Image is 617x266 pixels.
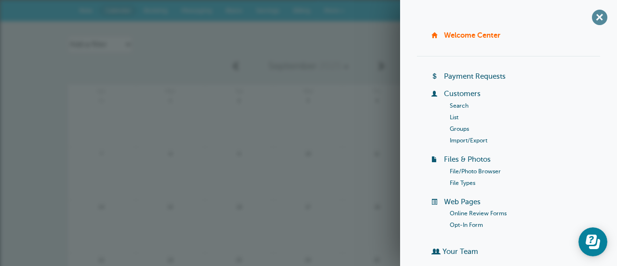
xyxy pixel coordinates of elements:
span: 16 [235,203,243,210]
span: 24 [304,256,312,263]
span: 2025 [319,60,341,71]
a: Search [450,102,469,109]
span: 21 [97,256,106,263]
span: 17 [304,203,312,210]
span: Billing [293,7,310,14]
span: 7 [97,150,106,157]
a: Opt-In Form [450,222,483,228]
span: Booking [144,7,168,14]
a: September 2025 [246,56,371,77]
span: + [589,6,610,28]
a: Your Team [443,248,478,255]
span: Mon [136,84,205,94]
span: 3 [304,97,312,104]
iframe: Resource center [578,227,607,256]
a: Calendar [99,4,137,17]
span: 11 [373,150,381,157]
a: Welcome Center [444,31,500,39]
span: Calendar [105,7,131,14]
span: Messaging [181,7,212,14]
span: 2 [235,97,243,104]
span: Settings [256,7,280,14]
a: Customers [444,90,481,98]
span: Thu [343,84,411,94]
span: 15 [166,203,175,210]
a: File Types [450,180,475,186]
span: 18 [373,203,381,210]
span: Blasts [226,7,242,14]
a: Files & Photos [444,155,491,163]
a: Payment Requests [444,72,506,80]
span: Tue [205,84,274,94]
a: Online Review Forms [450,210,507,217]
span: More [324,7,339,14]
span: 23 [235,256,243,263]
span: Wed [274,84,342,94]
span: 31 [97,97,106,104]
span: 10 [304,150,312,157]
a: File/Photo Browser [450,168,501,175]
span: September [268,60,317,71]
a: Groups [450,126,469,132]
span: Sun [67,84,136,94]
span: 14 [97,203,106,210]
a: List [450,114,458,121]
span: 25 [373,256,381,263]
span: 22 [166,256,175,263]
a: Web Pages [444,198,481,206]
span: 1 [166,97,175,104]
span: New [79,7,93,14]
span: 8 [166,150,175,157]
span: 9 [235,150,243,157]
span: 4 [373,97,381,104]
a: Import/Export [450,137,487,144]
